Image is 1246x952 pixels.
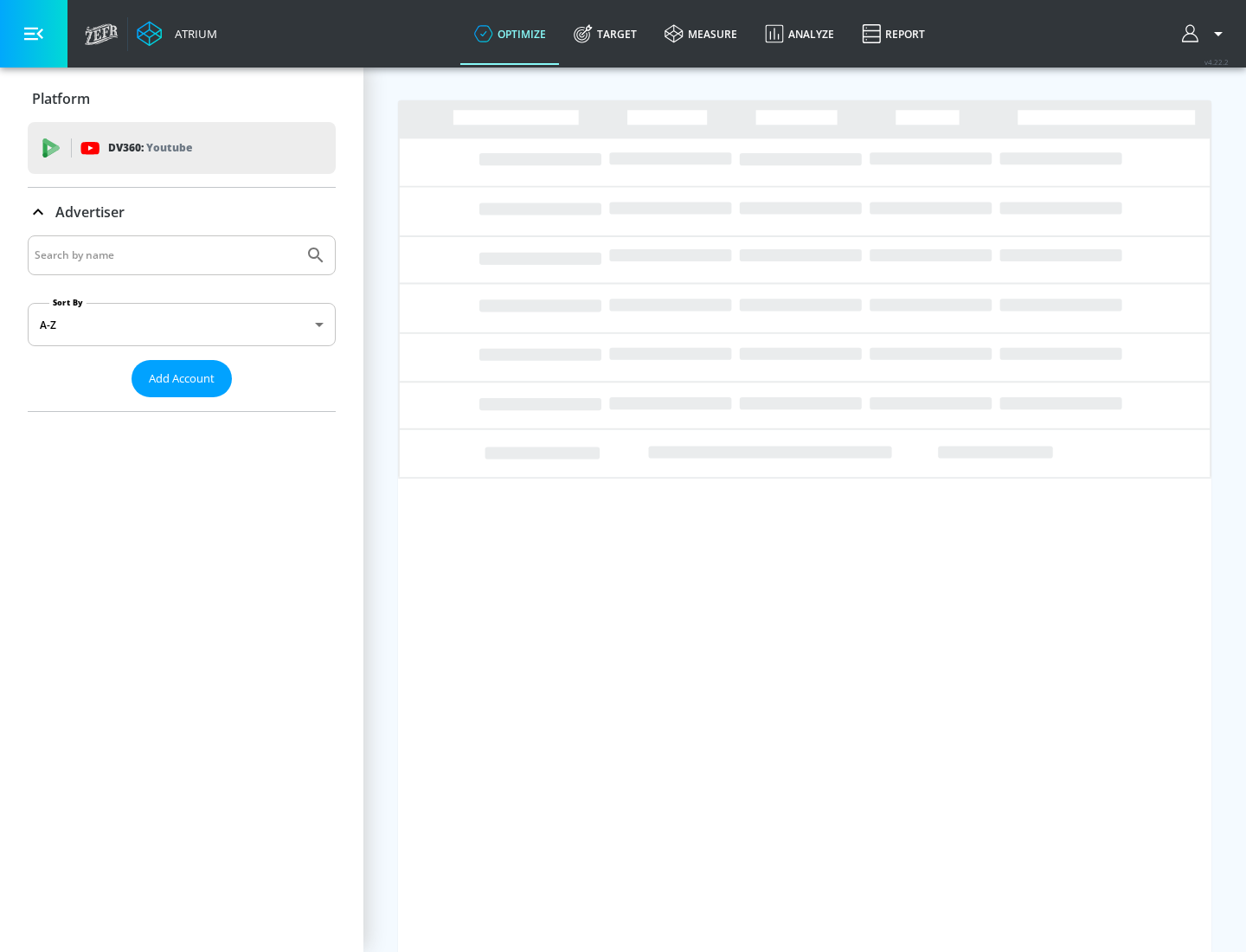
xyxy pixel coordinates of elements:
div: DV360: Youtube [28,122,336,174]
p: Platform [32,89,90,108]
div: Platform [28,74,336,123]
a: Report [848,3,939,65]
a: Analyze [751,3,848,65]
a: Target [560,3,651,65]
p: DV360: [108,138,192,158]
p: Advertiser [55,203,125,222]
a: optimize [460,3,560,65]
div: Advertiser [28,235,336,411]
a: Atrium [137,21,217,47]
div: A-Z [28,303,336,346]
p: Youtube [146,138,192,157]
input: Search by name [35,244,297,267]
label: Sort By [49,297,87,308]
nav: list of Advertiser [28,397,336,411]
div: Advertiser [28,188,336,236]
button: Add Account [132,360,232,397]
div: Atrium [168,26,217,42]
span: Add Account [149,369,215,389]
span: v 4.22.2 [1204,57,1229,67]
a: measure [651,3,751,65]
